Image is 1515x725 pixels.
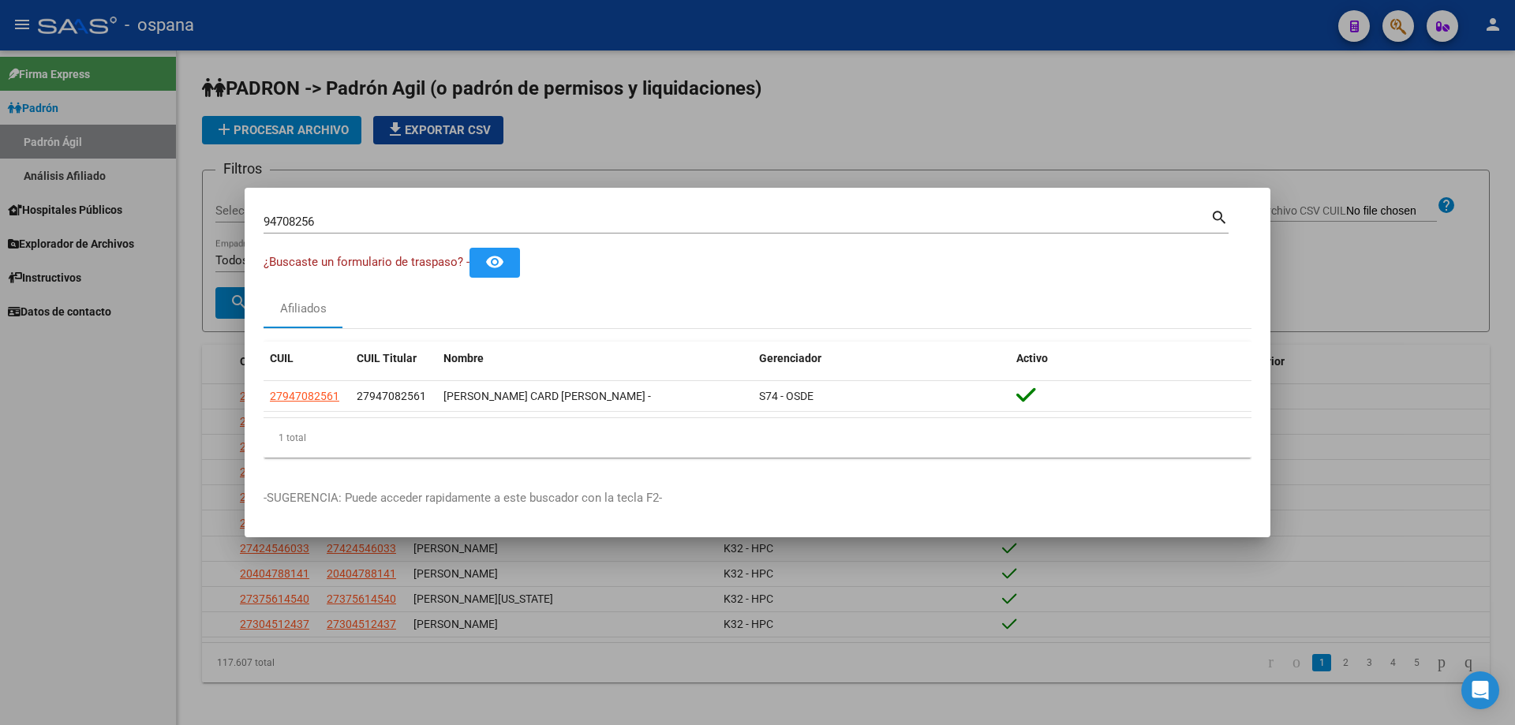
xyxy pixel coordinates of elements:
[270,352,294,364] span: CUIL
[485,252,504,271] mat-icon: remove_red_eye
[264,342,350,376] datatable-header-cell: CUIL
[437,342,753,376] datatable-header-cell: Nombre
[1010,342,1251,376] datatable-header-cell: Activo
[759,352,821,364] span: Gerenciador
[1210,207,1229,226] mat-icon: search
[1016,352,1048,364] span: Activo
[270,390,339,402] span: 27947082561
[264,255,469,269] span: ¿Buscaste un formulario de traspaso? -
[264,418,1251,458] div: 1 total
[264,489,1251,507] p: -SUGERENCIA: Puede acceder rapidamente a este buscador con la tecla F2-
[443,387,746,405] div: [PERSON_NAME] CARD [PERSON_NAME] -
[753,342,1010,376] datatable-header-cell: Gerenciador
[350,342,437,376] datatable-header-cell: CUIL Titular
[357,352,417,364] span: CUIL Titular
[357,390,426,402] span: 27947082561
[1461,671,1499,709] div: Open Intercom Messenger
[280,300,327,318] div: Afiliados
[443,352,484,364] span: Nombre
[759,390,814,402] span: S74 - OSDE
